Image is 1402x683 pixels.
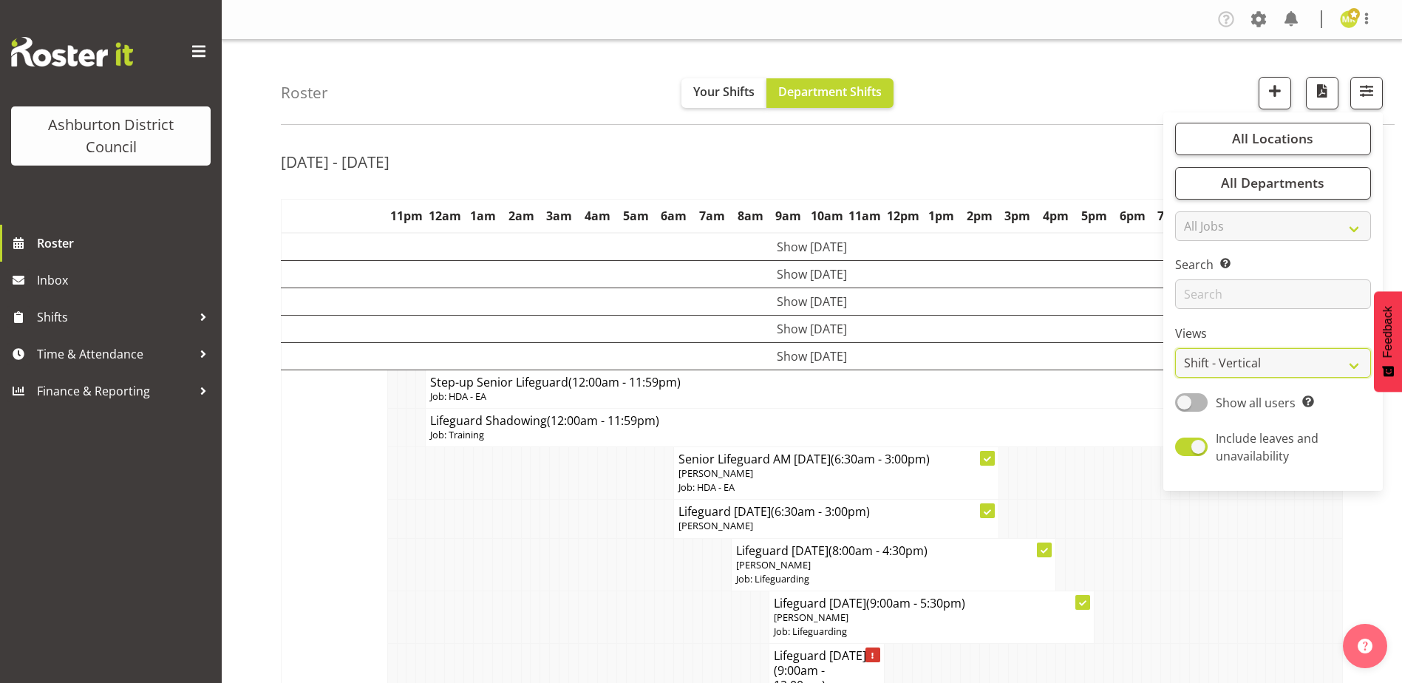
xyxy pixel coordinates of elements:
button: Add a new shift [1259,77,1291,109]
span: [PERSON_NAME] [678,466,753,480]
span: Inbox [37,269,214,291]
button: Your Shifts [681,78,766,108]
span: Department Shifts [778,84,882,100]
label: Search [1175,256,1371,273]
th: 11pm [387,199,426,233]
p: Job: HDA - EA [678,480,993,495]
h4: Roster [281,84,328,101]
h4: Lifeguard [DATE] [736,543,1051,558]
span: Roster [37,232,214,254]
th: 10am [808,199,846,233]
th: 1am [463,199,502,233]
p: Job: Lifeguarding [774,625,1089,639]
th: 3am [540,199,579,233]
span: (8:00am - 4:30pm) [828,543,928,559]
th: 7pm [1151,199,1190,233]
th: 2pm [960,199,998,233]
span: (12:00am - 11:59pm) [568,374,681,390]
th: 12pm [884,199,922,233]
th: 8am [731,199,769,233]
h4: Senior Lifeguard AM [DATE] [678,452,993,466]
th: 6pm [1113,199,1151,233]
span: (6:30am - 3:00pm) [771,503,870,520]
h4: Lifeguard [DATE] [774,596,1089,611]
div: Ashburton District Council [26,114,196,158]
h4: Lifeguard [DATE] [678,504,993,519]
span: [PERSON_NAME] [678,519,753,532]
span: (6:30am - 3:00pm) [831,451,930,467]
h2: [DATE] - [DATE] [281,152,389,171]
th: 7am [693,199,732,233]
button: Filter Shifts [1350,77,1383,109]
p: Job: HDA - EA [430,390,1328,404]
td: Show [DATE] [282,342,1343,370]
input: Search [1175,279,1371,309]
span: Show all users [1216,395,1296,411]
td: Show [DATE] [282,315,1343,342]
p: Job: Training [430,428,1328,442]
button: All Locations [1175,123,1371,155]
th: 6am [655,199,693,233]
img: Rosterit website logo [11,37,133,67]
span: All Departments [1221,174,1324,191]
span: [PERSON_NAME] [774,611,848,624]
img: help-xxl-2.png [1358,639,1372,653]
span: (12:00am - 11:59pm) [547,412,659,429]
th: 4pm [1037,199,1075,233]
span: Include leaves and unavailability [1216,430,1318,464]
th: 5pm [1075,199,1113,233]
span: Shifts [37,306,192,328]
th: 3pm [998,199,1037,233]
th: 2am [502,199,540,233]
span: (9:00am - 5:30pm) [866,595,965,611]
p: Job: Lifeguarding [736,572,1051,586]
td: Show [DATE] [282,260,1343,288]
h4: Step-up Senior Lifeguard [430,375,1328,390]
button: Department Shifts [766,78,894,108]
span: Feedback [1381,306,1395,358]
span: Finance & Reporting [37,380,192,402]
button: Download a PDF of the roster according to the set date range. [1306,77,1338,109]
td: Show [DATE] [282,288,1343,315]
th: 11am [845,199,884,233]
th: 12am [426,199,464,233]
span: [PERSON_NAME] [736,558,811,571]
label: Views [1175,324,1371,342]
h4: Lifeguard Shadowing [430,413,1328,428]
th: 9am [769,199,808,233]
td: Show [DATE] [282,233,1343,261]
span: Your Shifts [693,84,755,100]
button: Feedback - Show survey [1374,291,1402,392]
button: All Departments [1175,167,1371,200]
th: 5am [616,199,655,233]
img: megan-rutter11915.jpg [1340,10,1358,28]
span: All Locations [1232,129,1313,147]
th: 4am [579,199,617,233]
span: Time & Attendance [37,343,192,365]
th: 1pm [922,199,961,233]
